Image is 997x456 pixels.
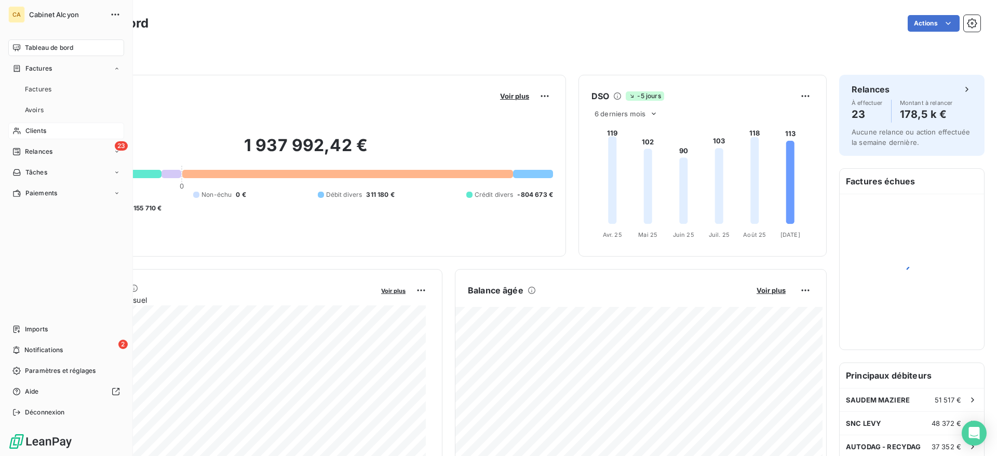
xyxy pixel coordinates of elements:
[378,286,409,295] button: Voir plus
[753,286,789,295] button: Voir plus
[757,286,786,294] span: Voir plus
[846,419,881,427] span: SNC LEVY
[591,90,609,102] h6: DSO
[8,6,25,23] div: CA
[25,64,52,73] span: Factures
[709,231,730,238] tspan: Juil. 25
[852,128,970,146] span: Aucune relance ou action effectuée la semaine dernière.
[25,189,57,198] span: Paiements
[25,147,52,156] span: Relances
[962,421,987,446] div: Open Intercom Messenger
[603,231,622,238] tspan: Avr. 25
[780,231,800,238] tspan: [DATE]
[900,106,953,123] h4: 178,5 k €
[468,284,523,297] h6: Balance âgée
[840,363,984,388] h6: Principaux débiteurs
[25,387,39,396] span: Aide
[25,85,51,94] span: Factures
[8,383,124,400] a: Aide
[201,190,232,199] span: Non-échu
[840,169,984,194] h6: Factures échues
[25,168,47,177] span: Tâches
[500,92,529,100] span: Voir plus
[673,231,694,238] tspan: Juin 25
[932,442,961,451] span: 37 352 €
[517,190,553,199] span: -804 673 €
[935,396,961,404] span: 51 517 €
[25,325,48,334] span: Imports
[8,433,73,450] img: Logo LeanPay
[846,442,921,451] span: AUTODAG - RECYDAG
[743,231,766,238] tspan: Août 25
[25,408,65,417] span: Déconnexion
[595,110,645,118] span: 6 derniers mois
[932,419,961,427] span: 48 372 €
[24,345,63,355] span: Notifications
[25,126,46,136] span: Clients
[846,396,910,404] span: SAUDEM MAZIERE
[638,231,657,238] tspan: Mai 25
[900,100,953,106] span: Montant à relancer
[130,204,162,213] span: -155 710 €
[115,141,128,151] span: 23
[29,10,104,19] span: Cabinet Alcyon
[908,15,960,32] button: Actions
[852,106,883,123] h4: 23
[475,190,514,199] span: Crédit divers
[118,340,128,349] span: 2
[180,182,184,190] span: 0
[497,91,532,101] button: Voir plus
[236,190,246,199] span: 0 €
[25,43,73,52] span: Tableau de bord
[326,190,362,199] span: Débit divers
[25,366,96,375] span: Paramètres et réglages
[852,100,883,106] span: À effectuer
[381,287,406,294] span: Voir plus
[59,135,553,166] h2: 1 937 992,42 €
[25,105,44,115] span: Avoirs
[852,83,890,96] h6: Relances
[366,190,394,199] span: 311 180 €
[626,91,664,101] span: -5 jours
[59,294,374,305] span: Chiffre d'affaires mensuel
